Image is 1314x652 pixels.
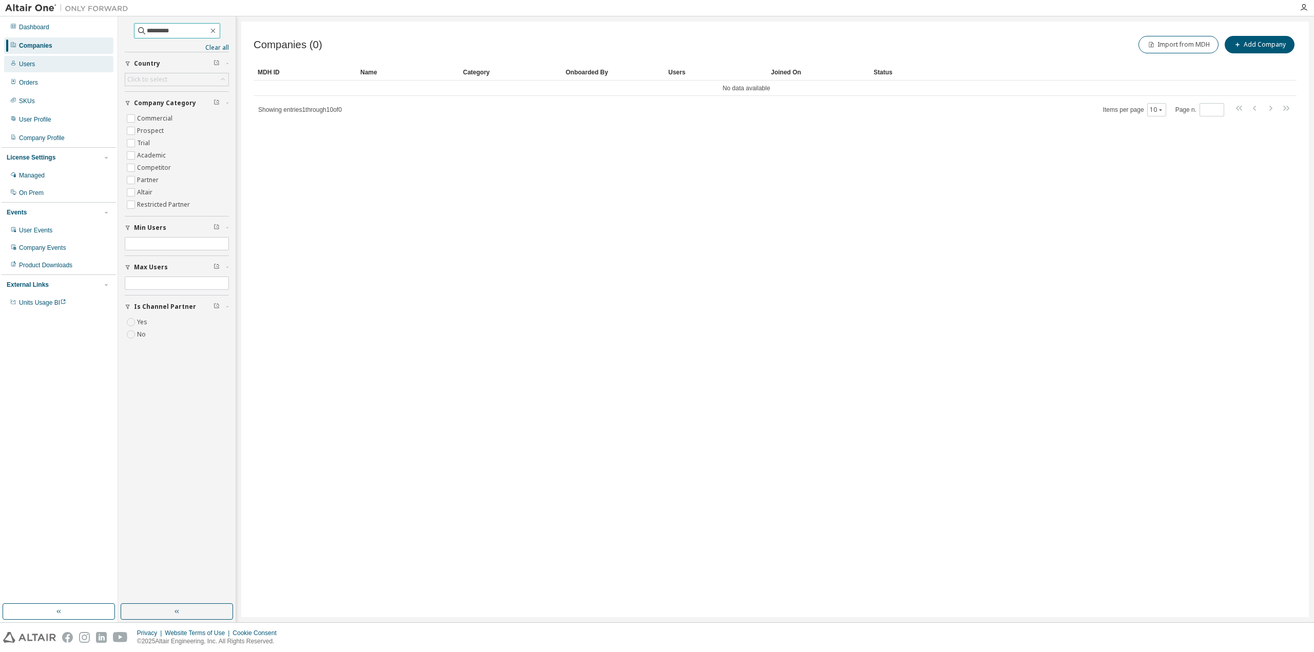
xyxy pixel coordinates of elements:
label: Yes [137,316,149,328]
button: Is Channel Partner [125,295,229,318]
div: Users [19,60,35,68]
button: Add Company [1225,36,1294,53]
div: Product Downloads [19,261,72,269]
span: Clear filter [214,99,220,107]
span: Clear filter [214,263,220,271]
img: facebook.svg [62,632,73,643]
div: Category [463,64,557,81]
div: Managed [19,171,45,180]
label: Academic [137,149,168,162]
span: Showing entries 1 through 10 of 0 [258,106,342,113]
label: Restricted Partner [137,199,192,211]
div: Dashboard [19,23,49,31]
span: Country [134,60,160,68]
div: Onboarded By [566,64,660,81]
div: Orders [19,78,38,87]
div: License Settings [7,153,55,162]
label: Trial [137,137,152,149]
span: Clear filter [214,303,220,311]
label: Competitor [137,162,173,174]
div: On Prem [19,189,44,197]
span: Page n. [1175,103,1224,116]
div: External Links [7,281,49,289]
img: linkedin.svg [96,632,107,643]
button: Company Category [125,92,229,114]
p: © 2025 Altair Engineering, Inc. All Rights Reserved. [137,637,283,646]
div: Website Terms of Use [165,629,233,637]
span: Items per page [1103,103,1166,116]
div: Company Profile [19,134,65,142]
label: Partner [137,174,161,186]
td: No data available [254,81,1239,96]
label: Commercial [137,112,175,125]
span: Units Usage BI [19,299,66,306]
img: altair_logo.svg [3,632,56,643]
button: 10 [1150,106,1164,114]
div: Name [360,64,455,81]
span: Min Users [134,224,166,232]
span: Clear filter [214,60,220,68]
div: Users [668,64,763,81]
label: No [137,328,148,341]
span: Company Category [134,99,196,107]
div: Events [7,208,27,216]
span: Clear filter [214,224,220,232]
button: Min Users [125,216,229,239]
a: Clear all [125,44,229,52]
button: Max Users [125,256,229,279]
div: Company Events [19,244,66,252]
span: Is Channel Partner [134,303,196,311]
div: Privacy [137,629,165,637]
img: youtube.svg [113,632,128,643]
div: Status [874,64,1235,81]
div: Companies [19,42,52,50]
div: Cookie Consent [233,629,282,637]
div: Joined On [771,64,865,81]
div: MDH ID [258,64,352,81]
span: Max Users [134,263,168,271]
label: Prospect [137,125,166,137]
button: Import from MDH [1138,36,1219,53]
label: Altair [137,186,154,199]
div: User Profile [19,115,51,124]
div: SKUs [19,97,35,105]
img: Altair One [5,3,133,13]
button: Country [125,52,229,75]
div: Click to select [125,73,228,86]
span: Companies (0) [254,39,322,51]
div: Click to select [127,75,167,84]
div: User Events [19,226,52,234]
img: instagram.svg [79,632,90,643]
